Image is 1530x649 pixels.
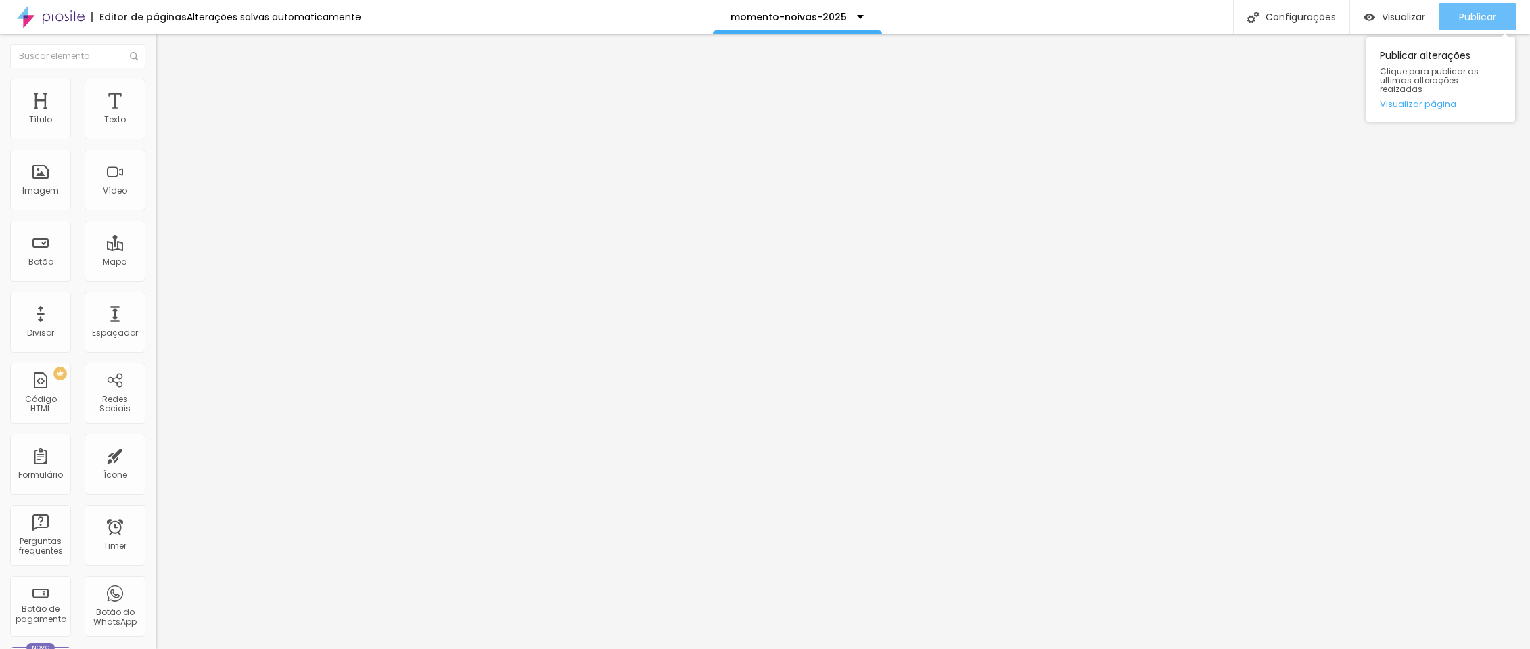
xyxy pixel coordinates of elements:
div: Título [29,115,52,125]
div: Publicar alterações [1366,37,1515,122]
input: Buscar elemento [10,44,145,68]
div: Botão [28,257,53,267]
a: Visualizar página [1380,99,1502,108]
div: Timer [103,541,126,551]
div: Imagem [22,186,59,196]
img: view-1.svg [1364,12,1375,23]
div: Espaçador [92,328,138,338]
div: Editor de páginas [91,12,187,22]
div: Redes Sociais [88,395,141,414]
button: Visualizar [1350,3,1439,30]
span: Clique para publicar as ultimas alterações reaizadas [1380,67,1502,94]
button: Publicar [1439,3,1516,30]
span: Publicar [1459,12,1496,22]
p: momento-noivas-2025 [731,12,847,22]
div: Mapa [103,257,127,267]
div: Divisor [27,328,54,338]
div: Botão de pagamento [14,604,67,624]
img: Icone [1247,12,1259,23]
div: Código HTML [14,395,67,414]
div: Formulário [18,470,63,480]
div: Vídeo [103,186,127,196]
div: Ícone [103,470,127,480]
div: Alterações salvas automaticamente [187,12,361,22]
span: Visualizar [1382,12,1425,22]
iframe: Editor [156,34,1530,649]
div: Perguntas frequentes [14,537,67,556]
div: Botão do WhatsApp [88,608,141,627]
img: Icone [130,52,138,60]
div: Texto [104,115,126,125]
